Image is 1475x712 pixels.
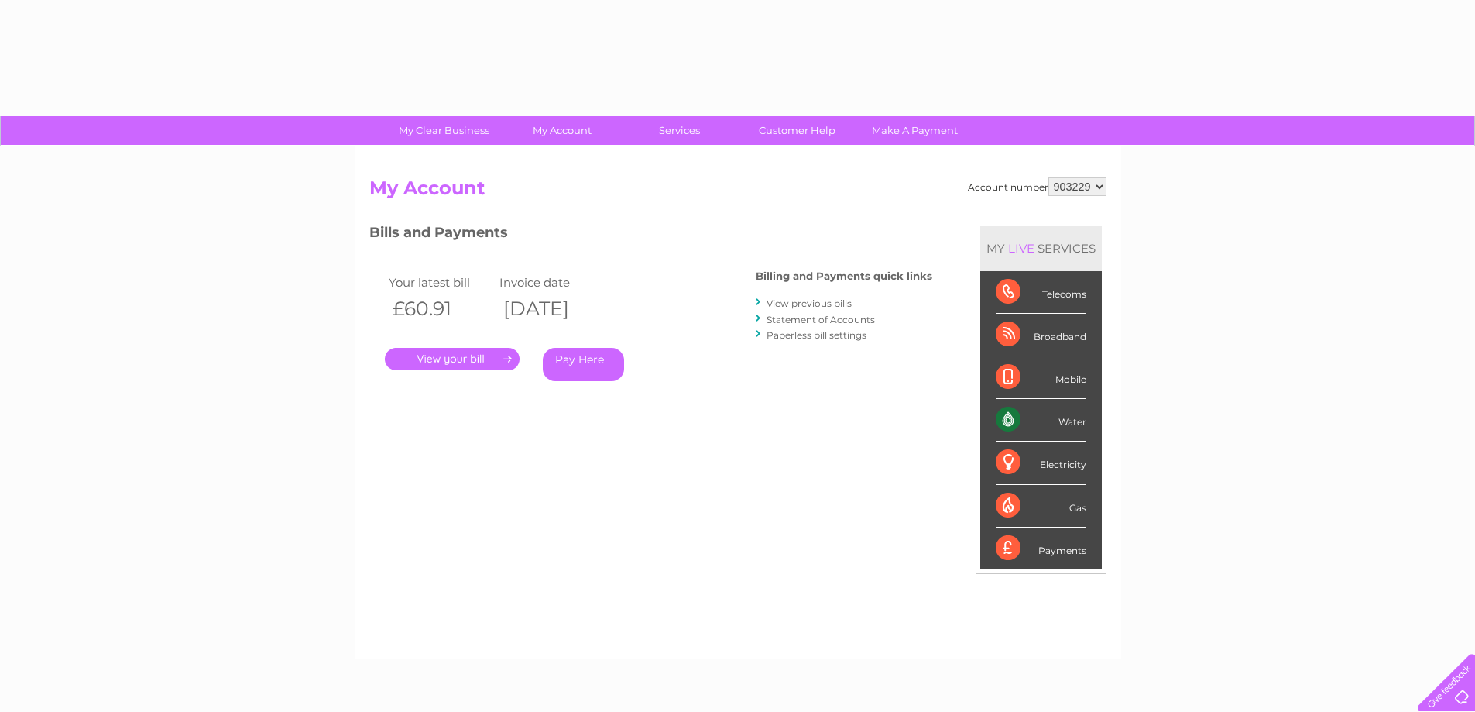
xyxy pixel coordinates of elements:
a: My Account [498,116,626,145]
div: MY SERVICES [980,226,1102,270]
div: LIVE [1005,241,1038,256]
div: Mobile [996,356,1086,399]
div: Gas [996,485,1086,528]
a: Customer Help [733,116,861,145]
a: . [385,348,520,370]
a: Pay Here [543,348,624,381]
div: Account number [968,177,1106,196]
a: My Clear Business [380,116,508,145]
div: Broadband [996,314,1086,356]
div: Water [996,399,1086,442]
th: [DATE] [496,293,607,325]
div: Telecoms [996,271,1086,314]
div: Electricity [996,442,1086,484]
a: Statement of Accounts [767,314,875,325]
h2: My Account [369,177,1106,207]
a: Services [616,116,743,145]
h4: Billing and Payments quick links [756,270,932,282]
td: Invoice date [496,272,607,293]
div: Payments [996,528,1086,569]
th: £60.91 [385,293,496,325]
a: Make A Payment [851,116,979,145]
td: Your latest bill [385,272,496,293]
h3: Bills and Payments [369,222,932,249]
a: View previous bills [767,298,852,309]
a: Paperless bill settings [767,329,866,341]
